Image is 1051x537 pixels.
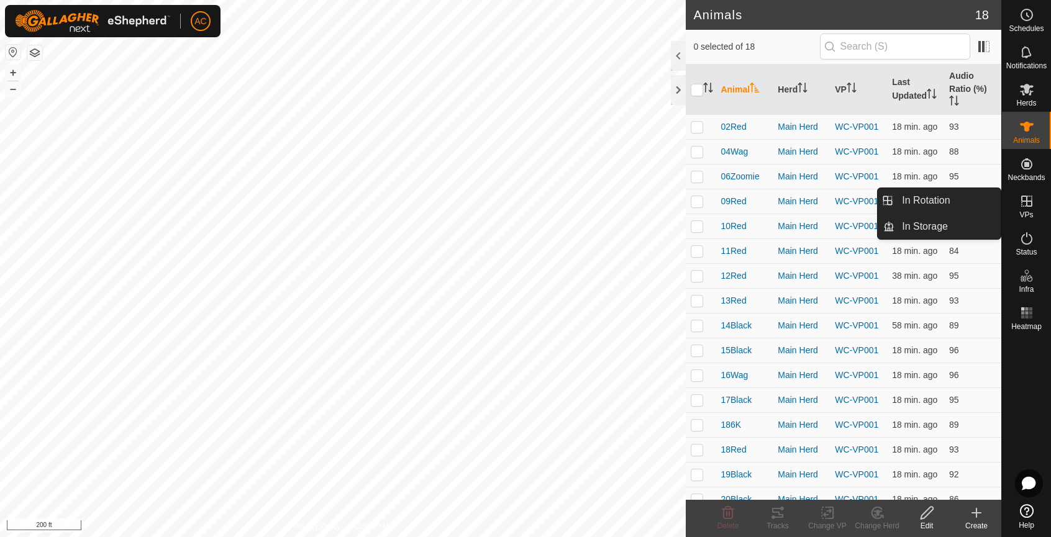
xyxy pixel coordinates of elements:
[1009,25,1044,32] span: Schedules
[949,444,959,454] span: 93
[803,520,852,531] div: Change VP
[949,345,959,355] span: 96
[721,269,746,282] span: 12Red
[952,520,1001,531] div: Create
[1019,286,1034,293] span: Infra
[975,6,989,24] span: 18
[703,84,713,94] p-sorticon: Activate to sort
[721,418,741,431] span: 186K
[927,91,937,101] p-sorticon: Activate to sort
[721,468,752,481] span: 19Black
[194,15,206,28] span: AC
[835,345,878,355] a: WC-VP001
[721,245,746,258] span: 11Red
[721,369,748,382] span: 16Wag
[1019,521,1034,529] span: Help
[892,271,937,281] span: Aug 15, 2025, 1:40 PM
[892,370,937,380] span: Aug 15, 2025, 2:00 PM
[835,320,878,330] a: WC-VP001
[892,246,937,256] span: Aug 15, 2025, 2:00 PM
[892,494,937,504] span: Aug 15, 2025, 2:00 PM
[820,34,970,60] input: Search (S)
[949,171,959,181] span: 95
[835,122,878,132] a: WC-VP001
[944,65,1001,115] th: Audio Ratio (%)
[902,193,950,208] span: In Rotation
[949,246,959,256] span: 84
[778,220,825,233] div: Main Herd
[721,170,759,183] span: 06Zoomie
[830,65,887,115] th: VP
[835,171,878,181] a: WC-VP001
[721,120,746,133] span: 02Red
[835,469,878,479] a: WC-VP001
[798,84,808,94] p-sorticon: Activate to sort
[778,294,825,307] div: Main Herd
[721,319,752,332] span: 14Black
[949,370,959,380] span: 96
[693,40,819,53] span: 0 selected of 18
[1019,211,1033,219] span: VPs
[892,296,937,305] span: Aug 15, 2025, 2:00 PM
[1013,137,1040,144] span: Animals
[949,320,959,330] span: 89
[892,320,937,330] span: Aug 15, 2025, 1:20 PM
[721,195,746,208] span: 09Red
[1016,99,1036,107] span: Herds
[892,444,937,454] span: Aug 15, 2025, 2:00 PM
[778,145,825,158] div: Main Herd
[894,188,1001,213] a: In Rotation
[1011,323,1042,330] span: Heatmap
[835,370,878,380] a: WC-VP001
[949,147,959,156] span: 88
[835,147,878,156] a: WC-VP001
[778,369,825,382] div: Main Herd
[778,319,825,332] div: Main Herd
[949,469,959,479] span: 92
[721,294,746,307] span: 13Red
[892,122,937,132] span: Aug 15, 2025, 2:00 PM
[835,395,878,405] a: WC-VP001
[778,245,825,258] div: Main Herd
[1008,174,1045,181] span: Neckbands
[892,395,937,405] span: Aug 15, 2025, 2:00 PM
[778,394,825,407] div: Main Herd
[721,145,748,158] span: 04Wag
[1016,248,1037,256] span: Status
[835,494,878,504] a: WC-VP001
[721,394,752,407] span: 17Black
[778,195,825,208] div: Main Herd
[778,170,825,183] div: Main Herd
[949,420,959,430] span: 89
[892,469,937,479] span: Aug 15, 2025, 2:00 PM
[878,188,1001,213] li: In Rotation
[835,246,878,256] a: WC-VP001
[721,344,752,357] span: 15Black
[6,65,20,80] button: +
[894,214,1001,239] a: In Storage
[949,122,959,132] span: 93
[892,147,937,156] span: Aug 15, 2025, 2:00 PM
[902,520,952,531] div: Edit
[778,120,825,133] div: Main Herd
[717,521,739,530] span: Delete
[693,7,975,22] h2: Animals
[892,420,937,430] span: Aug 15, 2025, 2:00 PM
[1006,62,1047,70] span: Notifications
[949,395,959,405] span: 95
[852,520,902,531] div: Change Herd
[892,345,937,355] span: Aug 15, 2025, 2:00 PM
[835,271,878,281] a: WC-VP001
[949,271,959,281] span: 95
[6,81,20,96] button: –
[294,521,340,532] a: Privacy Policy
[778,493,825,506] div: Main Herd
[15,10,170,32] img: Gallagher Logo
[887,65,944,115] th: Last Updated
[878,214,1001,239] li: In Storage
[355,521,392,532] a: Contact Us
[835,444,878,454] a: WC-VP001
[778,443,825,456] div: Main Herd
[27,45,42,60] button: Map Layers
[949,97,959,107] p-sorticon: Activate to sort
